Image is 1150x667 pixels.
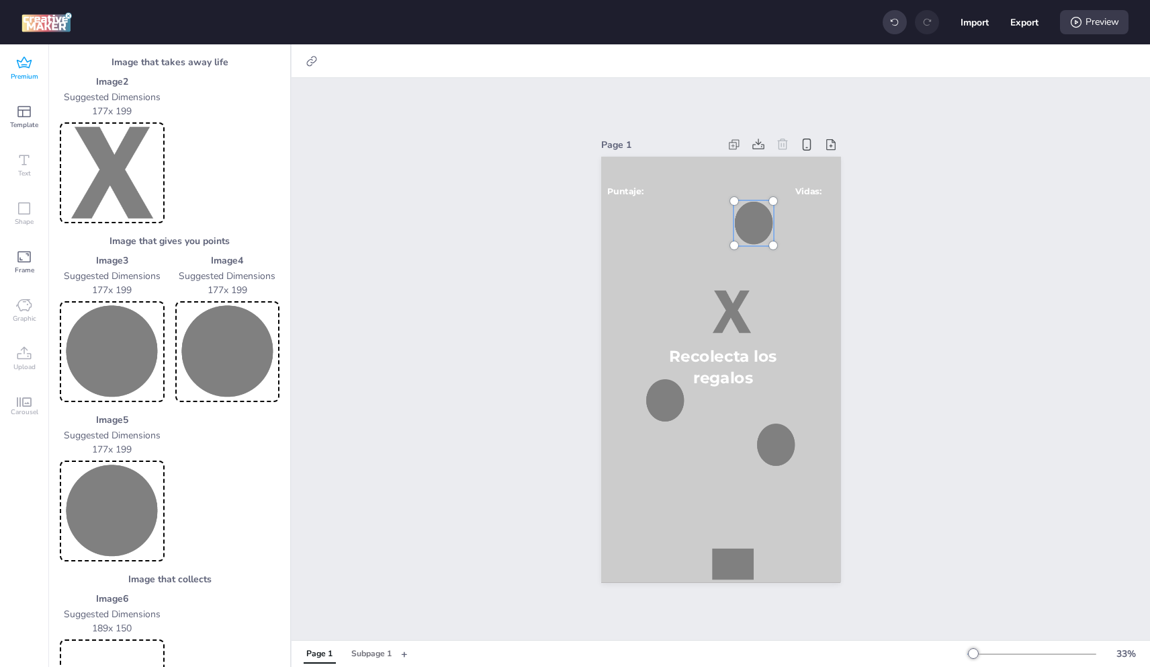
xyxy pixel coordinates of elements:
[1060,10,1129,34] div: Preview
[961,8,989,36] button: Import
[60,104,165,118] p: 177 x 199
[297,642,401,666] div: Tabs
[175,253,280,268] p: Image 4
[21,12,72,32] img: logo Creative Maker
[306,648,333,660] div: Page 1
[60,592,165,606] p: Image 6
[62,463,162,559] img: Preview
[60,283,165,297] p: 177 x 199
[1110,647,1142,661] div: 33 %
[60,253,165,268] p: Image 3
[62,125,162,221] img: Preview
[13,362,36,372] span: Upload
[601,138,719,152] div: Page 1
[60,269,165,283] p: Suggested Dimensions
[60,621,165,635] p: 189 x 150
[60,607,165,621] p: Suggested Dimensions
[18,168,31,179] span: Text
[60,55,279,69] h3: Image that takes away life
[13,313,36,324] span: Graphic
[60,90,165,104] p: Suggested Dimensions
[178,304,277,399] img: Preview
[351,648,392,660] div: Subpage 1
[15,217,34,227] span: Shape
[60,234,279,248] h3: Image that gives you points
[10,120,38,130] span: Template
[60,442,165,457] p: 177 x 199
[1010,8,1038,36] button: Export
[11,407,38,418] span: Carousel
[175,269,280,283] p: Suggested Dimensions
[60,572,279,586] h3: Image that collects
[60,413,165,427] p: Image 5
[175,283,280,297] p: 177 x 199
[607,186,644,197] span: Puntaje:
[60,75,165,89] p: Image 2
[795,186,822,197] span: Vidas:
[15,265,34,276] span: Frame
[62,304,162,399] img: Preview
[11,71,38,82] span: Premium
[401,642,408,666] button: +
[60,428,165,442] p: Suggested Dimensions
[669,347,777,388] span: Recolecta los regalos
